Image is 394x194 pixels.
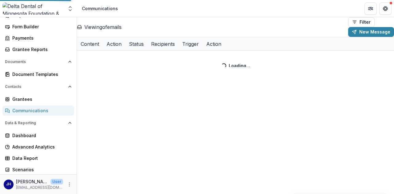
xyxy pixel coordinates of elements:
[12,144,69,150] div: Advanced Analytics
[66,181,73,188] button: More
[2,94,74,104] a: Grantees
[2,57,74,67] button: Open Documents
[12,35,69,41] div: Payments
[12,46,69,53] div: Grantee Reports
[2,44,74,54] a: Grantee Reports
[16,178,48,185] p: [PERSON_NAME]
[2,105,74,116] a: Communications
[12,155,69,161] div: Data Report
[2,33,74,43] a: Payments
[66,2,74,15] button: Open entity switcher
[79,4,120,13] nav: breadcrumb
[12,107,69,114] div: Communications
[2,2,63,15] img: Delta Dental of Minnesota Foundation & Community Giving logo
[84,23,122,31] p: Viewing of emails
[2,164,74,175] a: Scenarios
[50,179,63,184] p: User
[379,2,392,15] button: Get Help
[6,182,11,186] div: John Howe
[2,82,74,92] button: Open Contacts
[12,71,69,77] div: Document Templates
[16,185,63,190] p: [EMAIL_ADDRESS][DOMAIN_NAME]
[2,69,74,79] a: Document Templates
[5,121,66,125] span: Data & Reporting
[2,153,74,163] a: Data Report
[2,130,74,141] a: Dashboard
[12,96,69,102] div: Grantees
[12,23,69,30] div: Form Builder
[2,142,74,152] a: Advanced Analytics
[364,2,377,15] button: Partners
[2,118,74,128] button: Open Data & Reporting
[5,60,66,64] span: Documents
[348,17,375,27] button: Filter
[5,85,66,89] span: Contacts
[348,27,394,37] button: New Message
[82,5,118,12] div: Communications
[12,166,69,173] div: Scenarios
[12,132,69,139] div: Dashboard
[2,22,74,32] a: Form Builder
